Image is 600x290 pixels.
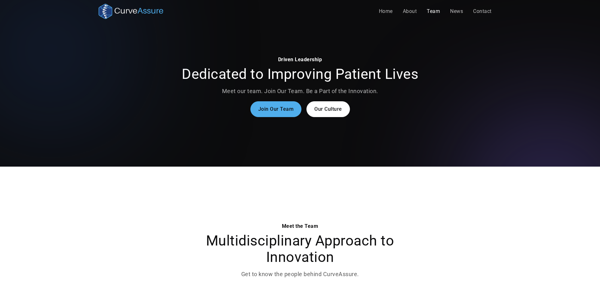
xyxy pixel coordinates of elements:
[445,5,468,18] a: News
[99,4,163,19] a: home
[306,101,350,117] a: Our Culture
[179,222,421,230] div: Meet the Team
[179,233,421,265] h2: Multidisciplinary Approach to Innovation
[422,5,445,18] a: Team
[468,5,497,18] a: Contact
[179,270,421,278] p: Get to know the people behind CurveAssure.
[179,87,421,95] p: Meet our team. Join Our Team. Be a Part of the Innovation.
[374,5,398,18] a: Home
[179,66,421,82] h2: Dedicated to Improving Patient Lives
[179,56,421,63] div: Driven Leadership
[250,101,302,117] a: Join Our Team
[398,5,422,18] a: About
